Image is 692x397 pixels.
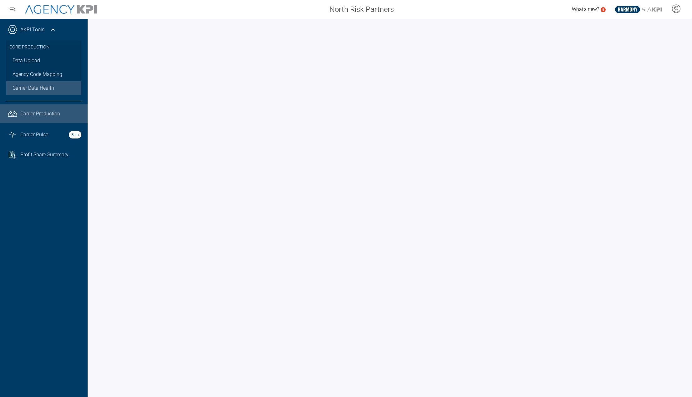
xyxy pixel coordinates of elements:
span: What's new? [572,6,599,12]
strong: Beta [69,131,81,138]
span: North Risk Partners [329,4,394,15]
img: AgencyKPI [25,5,97,14]
span: Profit Share Summary [20,151,69,158]
span: Carrier Production [20,110,60,118]
span: Carrier Pulse [20,131,48,138]
span: Carrier Data Health [13,84,54,92]
a: Agency Code Mapping [6,68,81,81]
a: AKPI Tools [20,26,44,33]
text: 5 [602,8,604,11]
a: Carrier Data Health [6,81,81,95]
a: 5 [601,7,606,12]
a: Data Upload [6,54,81,68]
h3: Core Production [9,41,78,54]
